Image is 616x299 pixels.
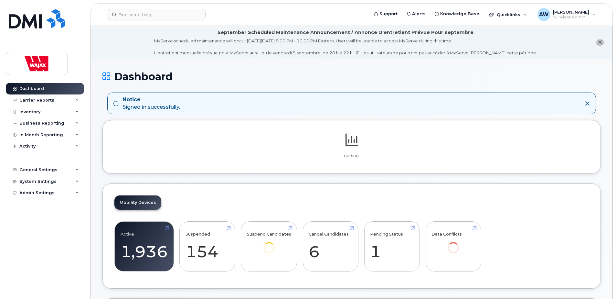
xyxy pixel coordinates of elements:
button: close notification [596,39,604,46]
a: Mobility Devices [114,195,161,210]
p: Loading... [114,153,589,159]
div: MyServe scheduled maintenance will occur [DATE][DATE] 8:00 PM - 10:00 PM Eastern. Users will be u... [154,38,537,56]
a: Data Conflicts [431,225,475,262]
div: Signed in successfully. [122,96,180,111]
a: Cancel Candidates 6 [309,225,352,268]
a: Suspend Candidates [247,225,291,262]
div: September Scheduled Maintenance Announcement / Annonce D'entretient Prévue Pour septembre [218,29,473,36]
a: Pending Status 1 [370,225,414,268]
strong: Notice [122,96,180,104]
h1: Dashboard [102,71,601,82]
a: Suspended 154 [186,225,229,268]
a: Active 1,936 [121,225,168,268]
